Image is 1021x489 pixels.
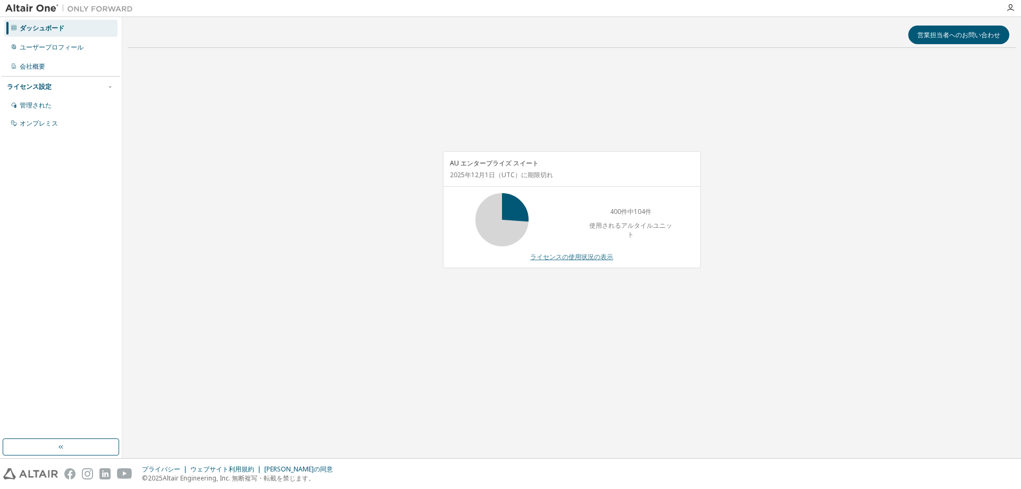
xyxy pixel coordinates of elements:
[610,207,651,216] font: 400件中104件
[20,119,58,128] font: オンプレミス
[82,468,93,479] img: instagram.svg
[589,221,672,239] font: 使用されるアルタイルユニット
[142,474,148,483] font: ©
[117,468,132,479] img: youtube.svg
[917,30,1000,39] font: 営業担当者へのお問い合わせ
[20,62,45,71] font: 会社概要
[20,23,64,32] font: ダッシュボード
[99,468,111,479] img: linkedin.svg
[908,26,1009,44] button: 営業担当者へのお問い合わせ
[148,474,163,483] font: 2025
[163,474,315,483] font: Altair Engineering, Inc. 無断複写・転載を禁じます。
[142,465,180,474] font: プライバシー
[521,170,553,179] font: に期限切れ
[20,101,52,110] font: 管理された
[495,170,521,179] font: （UTC）
[264,465,333,474] font: [PERSON_NAME]の同意
[190,465,254,474] font: ウェブサイト利用規約
[5,3,138,14] img: アルタイルワン
[450,159,539,168] font: AU エンタープライズ スイート
[7,82,52,91] font: ライセンス設定
[64,468,76,479] img: facebook.svg
[450,170,495,179] font: 2025年12月1日
[530,252,613,261] font: ライセンスの使用状況の表示
[20,43,83,52] font: ユーザープロフィール
[3,468,58,479] img: altair_logo.svg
